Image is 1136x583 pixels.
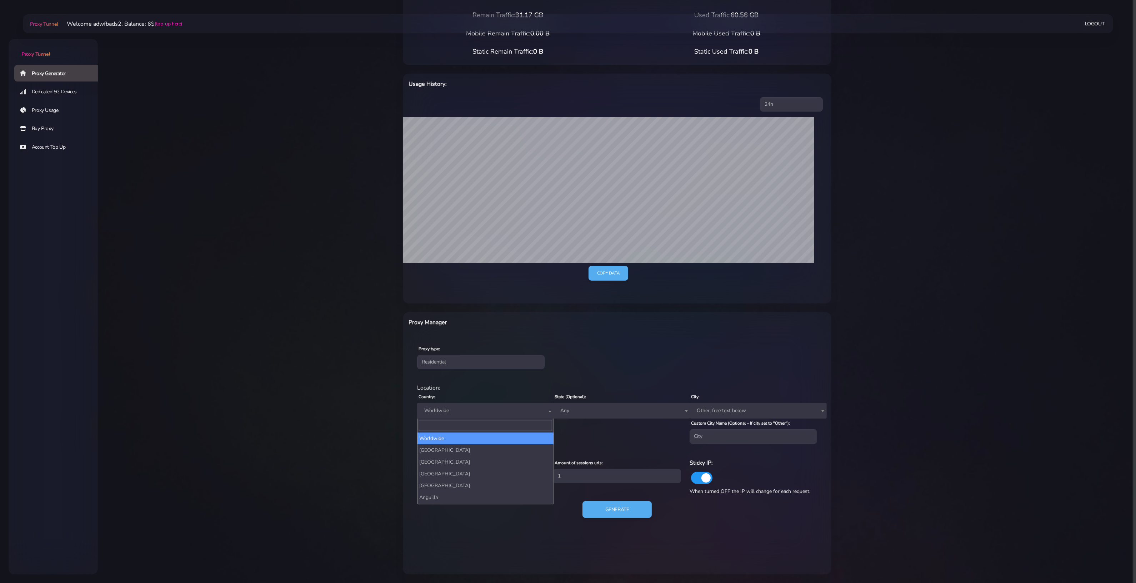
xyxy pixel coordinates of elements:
span: 0.00 B [530,29,550,38]
label: State (Optional): [555,394,586,400]
label: Custom City Name (Optional - If city set to "Other"): [691,420,790,426]
label: Proxy type: [419,346,440,352]
span: 31.17 GB [515,11,543,19]
span: Worldwide [417,403,554,419]
li: Welcome adwfbads2. Balance: 6$ [58,20,182,28]
a: Logout [1085,17,1105,30]
span: Any [557,406,686,416]
div: Static Remain Traffic: [399,47,617,56]
div: Location: [413,384,821,392]
span: Other, free text below [689,403,826,419]
a: Proxy Generator [14,65,104,81]
label: Country: [419,394,435,400]
a: Proxy Usage [14,102,104,119]
span: Other, free text below [694,406,822,416]
span: Any [553,403,690,419]
span: 0 B [533,47,543,56]
iframe: Webchat Widget [1031,466,1127,574]
a: Copy data [589,266,628,281]
input: Search [419,420,552,431]
div: Mobile Remain Traffic: [399,29,617,38]
div: Used Traffic: [617,10,836,20]
label: City: [691,394,699,400]
li: [GEOGRAPHIC_DATA] [417,444,554,456]
a: Dedicated 5G Devices [14,84,104,100]
span: 60.56 GB [731,11,759,19]
span: When turned OFF the IP will change for each request. [689,488,810,495]
h6: Usage History: [409,79,648,89]
a: Proxy Tunnel [9,39,98,58]
li: [GEOGRAPHIC_DATA] [417,480,554,491]
a: Account Top Up [14,139,104,155]
li: [GEOGRAPHIC_DATA] [417,468,554,480]
button: Generate [582,501,652,518]
input: City [689,429,817,444]
li: [GEOGRAPHIC_DATA] [417,456,554,468]
div: Static Used Traffic: [617,47,836,56]
h6: Sticky IP: [689,458,817,468]
div: Mobile Used Traffic: [617,29,836,38]
li: Anguilla [417,491,554,503]
a: Buy Proxy [14,120,104,137]
span: Worldwide [421,406,550,416]
label: Amount of sessions urls: [555,460,603,466]
span: Proxy Tunnel [21,51,50,58]
a: Proxy Tunnel [29,18,58,30]
a: (top-up here) [155,20,182,28]
h6: Proxy Manager [409,318,648,327]
div: Proxy Settings: [413,450,821,458]
div: Remain Traffic: [399,10,617,20]
li: Worldwide [417,433,554,444]
span: 0 B [750,29,760,38]
span: 0 B [749,47,759,56]
span: Proxy Tunnel [30,21,58,28]
li: [GEOGRAPHIC_DATA] [417,503,554,515]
